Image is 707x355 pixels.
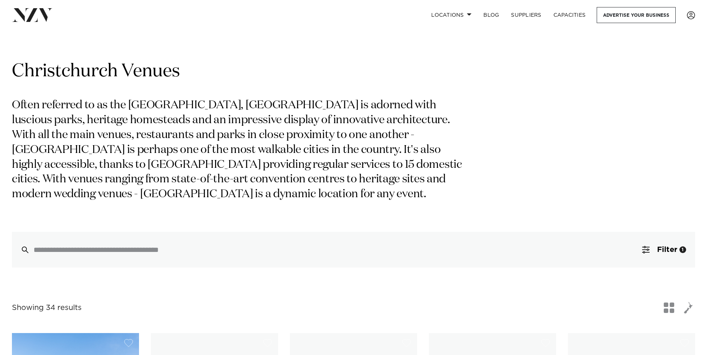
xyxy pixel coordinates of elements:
[679,246,686,253] div: 1
[12,98,473,202] p: Often referred to as the [GEOGRAPHIC_DATA], [GEOGRAPHIC_DATA] is adorned with luscious parks, her...
[12,302,82,314] div: Showing 34 results
[12,8,53,22] img: nzv-logo.png
[12,60,695,83] h1: Christchurch Venues
[633,232,695,268] button: Filter1
[425,7,477,23] a: Locations
[597,7,676,23] a: Advertise your business
[657,246,677,253] span: Filter
[547,7,592,23] a: Capacities
[477,7,505,23] a: BLOG
[505,7,547,23] a: SUPPLIERS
